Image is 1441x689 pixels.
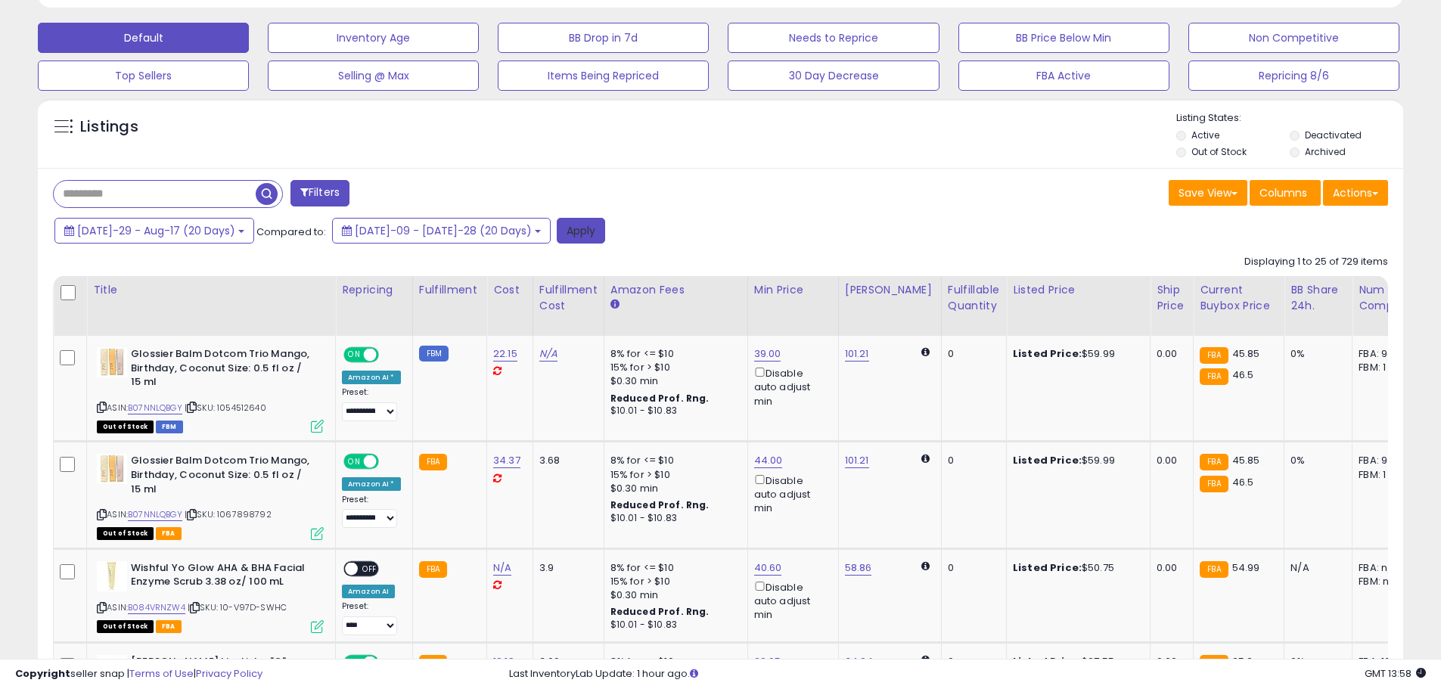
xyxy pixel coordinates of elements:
[610,561,736,575] div: 8% for <= $10
[1232,475,1254,489] span: 46.5
[509,667,1426,681] div: Last InventoryLab Update: 1 hour ago.
[610,512,736,525] div: $10.01 - $10.83
[419,561,447,578] small: FBA
[97,454,324,538] div: ASIN:
[845,560,872,576] a: 58.86
[1250,180,1321,206] button: Columns
[498,23,709,53] button: BB Drop in 7d
[355,223,532,238] span: [DATE]-09 - [DATE]-28 (20 Days)
[156,527,182,540] span: FBA
[1200,347,1228,364] small: FBA
[196,666,262,681] a: Privacy Policy
[97,561,127,591] img: 31KCYby0T8L._SL40_.jpg
[1359,454,1408,467] div: FBA: 9
[15,666,70,681] strong: Copyright
[129,666,194,681] a: Terms of Use
[345,455,364,468] span: ON
[948,454,995,467] div: 0
[610,454,736,467] div: 8% for <= $10
[342,477,401,491] div: Amazon AI *
[754,560,782,576] a: 40.60
[1359,347,1408,361] div: FBA: 9
[1157,561,1182,575] div: 0.00
[358,562,382,575] span: OFF
[948,347,995,361] div: 0
[38,23,249,53] button: Default
[80,116,138,138] h5: Listings
[948,561,995,575] div: 0
[610,392,710,405] b: Reduced Prof. Rng.
[128,508,182,521] a: B07NNLQBGY
[1200,476,1228,492] small: FBA
[610,482,736,495] div: $0.30 min
[493,346,517,362] a: 22.15
[97,620,154,633] span: All listings that are currently out of stock and unavailable for purchase on Amazon
[93,282,329,298] div: Title
[97,421,154,433] span: All listings that are currently out of stock and unavailable for purchase on Amazon
[342,387,401,421] div: Preset:
[728,23,939,53] button: Needs to Reprice
[1359,282,1414,314] div: Num of Comp.
[610,619,736,632] div: $10.01 - $10.83
[754,472,827,516] div: Disable auto adjust min
[377,455,401,468] span: OFF
[1305,129,1362,141] label: Deactivated
[97,347,127,377] img: 41HCUszFiFL._SL40_.jpg
[1365,666,1426,681] span: 2025-08-18 13:58 GMT
[1244,255,1388,269] div: Displaying 1 to 25 of 729 items
[131,347,315,393] b: Glossier Balm Dotcom Trio Mango, Birthday, Coconut Size: 0.5 fl oz / 15 ml
[345,349,364,362] span: ON
[1013,454,1138,467] div: $59.99
[1359,361,1408,374] div: FBM: 1
[610,588,736,602] div: $0.30 min
[1200,282,1278,314] div: Current Buybox Price
[1359,561,1408,575] div: FBA: n/a
[15,667,262,681] div: seller snap | |
[1232,560,1260,575] span: 54.99
[342,371,401,384] div: Amazon AI *
[539,282,598,314] div: Fulfillment Cost
[1013,560,1082,575] b: Listed Price:
[1157,347,1182,361] div: 0.00
[1013,347,1138,361] div: $59.99
[493,453,520,468] a: 34.37
[1290,454,1340,467] div: 0%
[1259,185,1307,200] span: Columns
[498,61,709,91] button: Items Being Repriced
[342,585,395,598] div: Amazon AI
[958,61,1169,91] button: FBA Active
[54,218,254,244] button: [DATE]-29 - Aug-17 (20 Days)
[610,498,710,511] b: Reduced Prof. Rng.
[1188,61,1399,91] button: Repricing 8/6
[958,23,1169,53] button: BB Price Below Min
[1157,454,1182,467] div: 0.00
[539,561,592,575] div: 3.9
[131,561,315,593] b: Wishful Yo Glow AHA & BHA Facial Enzyme Scrub 3.38 oz/ 100 mL
[610,575,736,588] div: 15% for > $10
[1169,180,1247,206] button: Save View
[419,454,447,470] small: FBA
[1290,347,1340,361] div: 0%
[419,282,480,298] div: Fulfillment
[1290,561,1340,575] div: N/A
[1013,282,1144,298] div: Listed Price
[97,454,127,484] img: 41HCUszFiFL._SL40_.jpg
[1359,575,1408,588] div: FBM: n/a
[845,282,935,298] div: [PERSON_NAME]
[185,402,266,414] span: | SKU: 1054512640
[332,218,551,244] button: [DATE]-09 - [DATE]-28 (20 Days)
[754,579,827,622] div: Disable auto adjust min
[38,61,249,91] button: Top Sellers
[493,282,526,298] div: Cost
[1013,453,1082,467] b: Listed Price:
[610,405,736,417] div: $10.01 - $10.83
[1176,111,1403,126] p: Listing States:
[1232,368,1254,382] span: 46.5
[845,453,869,468] a: 101.21
[268,23,479,53] button: Inventory Age
[1188,23,1399,53] button: Non Competitive
[97,347,324,431] div: ASIN:
[131,454,315,500] b: Glossier Balm Dotcom Trio Mango, Birthday, Coconut Size: 0.5 fl oz / 15 ml
[610,468,736,482] div: 15% for > $10
[1191,129,1219,141] label: Active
